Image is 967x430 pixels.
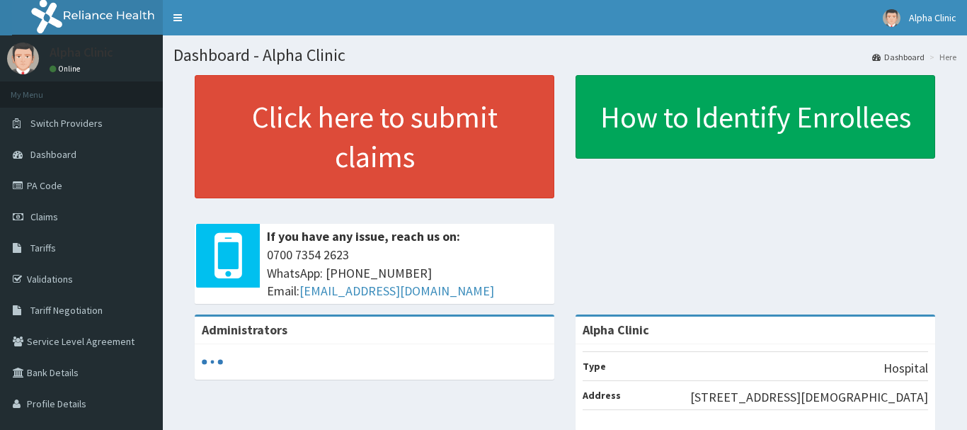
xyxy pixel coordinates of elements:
[883,9,900,27] img: User Image
[7,43,39,74] img: User Image
[909,11,956,24] span: Alpha Clinic
[195,75,554,198] a: Click here to submit claims
[30,242,56,254] span: Tariffs
[583,389,621,402] b: Address
[690,388,928,407] p: [STREET_ADDRESS][DEMOGRAPHIC_DATA]
[30,210,58,223] span: Claims
[872,51,925,63] a: Dashboard
[583,360,606,373] b: Type
[883,359,928,378] p: Hospital
[30,148,76,161] span: Dashboard
[267,246,547,300] span: 0700 7354 2623 WhatsApp: [PHONE_NUMBER] Email:
[30,117,103,130] span: Switch Providers
[173,46,956,64] h1: Dashboard - Alpha Clinic
[50,46,113,59] p: Alpha Clinic
[267,228,460,244] b: If you have any issue, reach us on:
[576,75,935,159] a: How to Identify Enrollees
[50,64,84,74] a: Online
[583,322,649,338] strong: Alpha Clinic
[202,351,223,373] svg: audio-loading
[926,51,956,63] li: Here
[299,283,494,299] a: [EMAIL_ADDRESS][DOMAIN_NAME]
[202,322,287,338] b: Administrators
[30,304,103,317] span: Tariff Negotiation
